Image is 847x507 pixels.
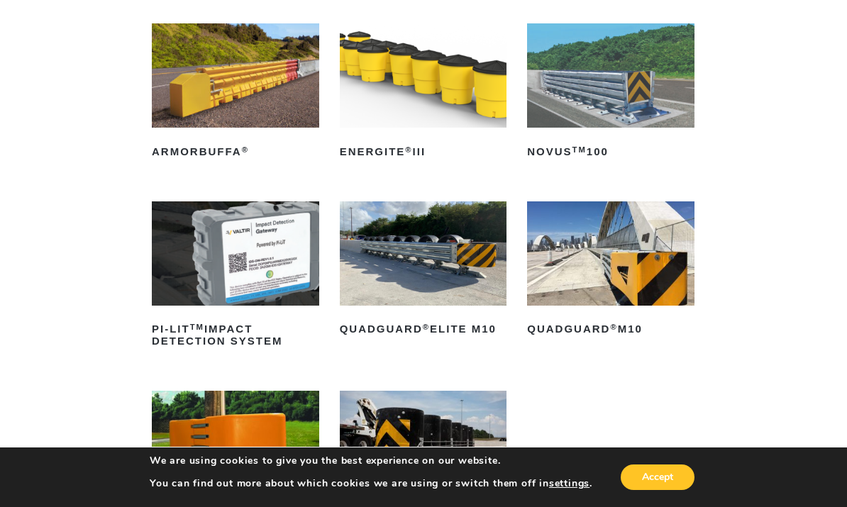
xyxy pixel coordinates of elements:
h2: QuadGuard M10 [527,318,694,341]
h2: ENERGITE III [340,140,507,163]
sup: ® [242,145,249,154]
a: QuadGuard®Elite M10 [340,201,507,341]
h2: PI-LIT Impact Detection System [152,318,319,352]
h2: ArmorBuffa [152,140,319,163]
p: You can find out more about which cookies we are using or switch them off in . [150,477,592,490]
sup: TM [572,145,587,154]
p: We are using cookies to give you the best experience on our website. [150,455,592,467]
button: Accept [621,464,694,490]
sup: ® [405,145,412,154]
h2: NOVUS 100 [527,140,694,163]
a: QuadGuard®M10 [527,201,694,341]
sup: ® [610,323,617,331]
button: settings [549,477,589,490]
a: ArmorBuffa® [152,23,319,163]
a: NOVUSTM100 [527,23,694,163]
a: ENERGITE®III [340,23,507,163]
a: PI-LITTMImpact Detection System [152,201,319,352]
sup: TM [190,323,204,331]
h2: QuadGuard Elite M10 [340,318,507,341]
sup: ® [423,323,430,331]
